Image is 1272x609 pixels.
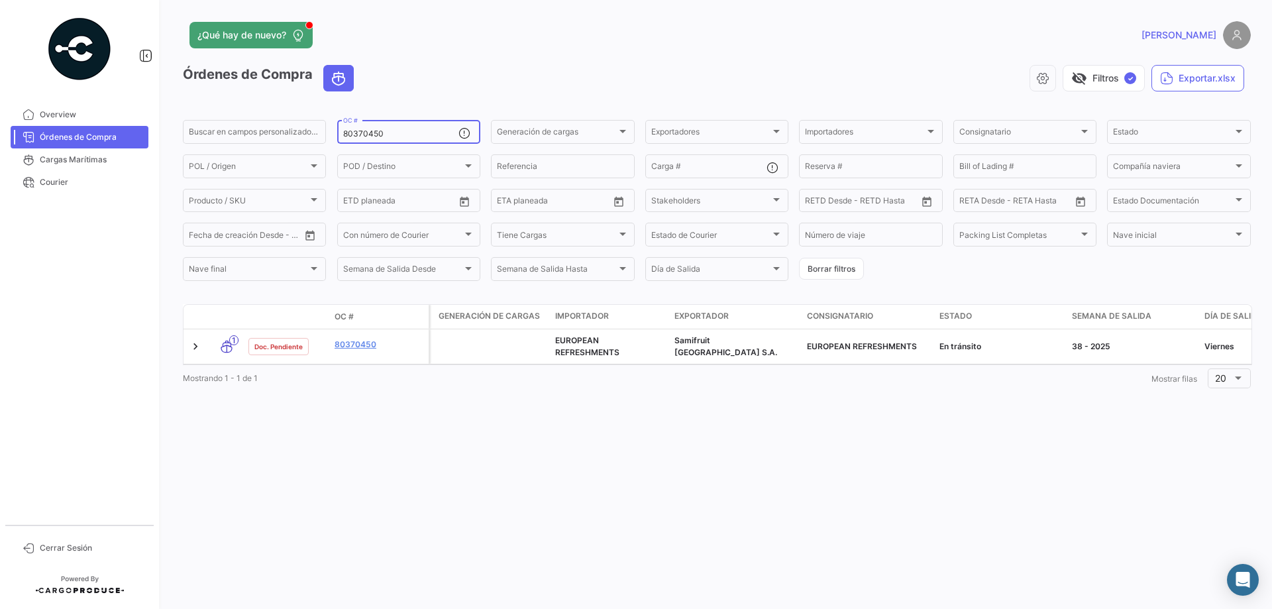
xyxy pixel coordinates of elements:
span: EUROPEAN REFRESHMENTS [807,341,917,351]
span: POL / Origen [189,164,308,173]
div: 38 - 2025 [1072,341,1194,353]
span: Órdenes de Compra [40,131,143,143]
span: Con número de Courier [343,232,462,241]
span: Mostrar filas [1151,374,1197,384]
span: Generación de cargas [439,310,540,322]
span: 20 [1215,372,1226,384]
input: Desde [959,198,983,207]
span: [PERSON_NAME] [1141,28,1216,42]
span: Samifruit Uruguay S.A. [674,335,777,357]
span: Estado [939,310,972,322]
button: Open calendar [454,192,474,211]
button: ¿Qué hay de nuevo? [189,22,313,48]
span: Día de Salida [651,266,770,276]
span: 1 [229,335,238,345]
a: Cargas Marítimas [11,148,148,171]
span: Nave inicial [1113,232,1232,241]
span: Stakeholders [651,198,770,207]
input: Hasta [530,198,583,207]
button: Ocean [324,66,353,91]
span: Estado [1113,129,1232,138]
span: Doc. Pendiente [254,341,303,352]
span: Courier [40,176,143,188]
a: Expand/Collapse Row [189,340,202,353]
a: Overview [11,103,148,126]
input: Hasta [992,198,1045,207]
input: Desde [343,198,367,207]
button: Borrar filtros [799,258,864,280]
datatable-header-cell: Estado Doc. [243,311,329,322]
h3: Órdenes de Compra [183,65,358,91]
span: Generación de cargas [497,129,616,138]
span: Tiene Cargas [497,232,616,241]
span: Mostrando 1 - 1 de 1 [183,373,258,383]
input: Desde [189,232,213,241]
span: Consignatario [959,129,1079,138]
span: Packing List Completas [959,232,1079,241]
span: Overview [40,109,143,121]
button: Open calendar [609,192,629,211]
button: Open calendar [917,192,937,211]
input: Hasta [838,198,891,207]
span: OC # [335,311,354,323]
a: Courier [11,171,148,194]
button: Exportar.xlsx [1151,65,1244,91]
span: Semana de Salida [1072,310,1151,322]
span: Cargas Marítimas [40,154,143,166]
datatable-header-cell: Exportador [669,305,802,329]
datatable-header-cell: Consignatario [802,305,934,329]
span: Día de Salida [1204,310,1263,322]
datatable-header-cell: OC # [329,305,429,328]
span: Importadores [805,129,924,138]
a: 80370450 [335,339,423,351]
span: visibility_off [1071,70,1087,86]
button: visibility_offFiltros✓ [1063,65,1145,91]
input: Hasta [376,198,429,207]
a: Órdenes de Compra [11,126,148,148]
span: Exportador [674,310,729,322]
input: Desde [497,198,521,207]
input: Desde [805,198,829,207]
span: ✓ [1124,72,1136,84]
span: Semana de Salida Hasta [497,266,616,276]
datatable-header-cell: Importador [550,305,669,329]
img: powered-by.png [46,16,113,82]
input: Hasta [222,232,275,241]
span: Consignatario [807,310,873,322]
span: Estado Documentación [1113,198,1232,207]
span: Compañía naviera [1113,164,1232,173]
button: Open calendar [1071,192,1090,211]
span: Estado de Courier [651,232,770,241]
datatable-header-cell: Semana de Salida [1067,305,1199,329]
button: Open calendar [300,225,320,245]
span: Producto / SKU [189,198,308,207]
span: Exportadores [651,129,770,138]
span: Semana de Salida Desde [343,266,462,276]
datatable-header-cell: Generación de cargas [431,305,550,329]
div: En tránsito [939,341,1061,353]
span: Importador [555,310,609,322]
span: Cerrar Sesión [40,542,143,554]
datatable-header-cell: Modo de Transporte [210,311,243,322]
datatable-header-cell: Estado [934,305,1067,329]
span: POD / Destino [343,164,462,173]
span: EUROPEAN REFRESHMENTS [555,335,619,357]
img: placeholder-user.png [1223,21,1251,49]
span: ¿Qué hay de nuevo? [197,28,286,42]
span: Nave final [189,266,308,276]
div: Abrir Intercom Messenger [1227,564,1259,596]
